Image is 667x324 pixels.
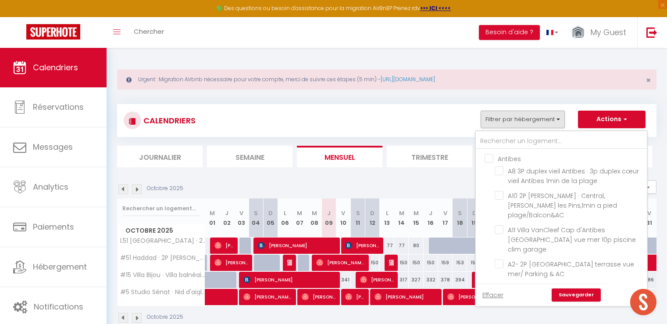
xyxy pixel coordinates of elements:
[302,288,335,305] span: [PERSON_NAME]
[345,237,379,254] span: [PERSON_NAME]
[381,76,435,83] a: [URL][DOMAIN_NAME]
[467,255,482,271] div: 150
[409,198,423,238] th: 15
[141,111,196,130] h3: CALENDRIERS
[424,272,438,288] div: 332
[34,301,83,312] span: Notifications
[239,209,243,217] abbr: V
[336,198,350,238] th: 10
[375,288,437,305] span: [PERSON_NAME]
[458,209,462,217] abbr: S
[268,209,273,217] abbr: D
[214,254,248,271] span: [PERSON_NAME]
[33,221,74,232] span: Paiements
[394,272,409,288] div: 317
[284,209,286,217] abbr: L
[453,255,467,271] div: 153
[118,224,205,237] span: Octobre 2025
[646,27,657,38] img: logout
[210,209,215,217] abbr: M
[647,209,651,217] abbr: V
[453,272,467,288] div: 394
[472,209,477,217] abbr: D
[420,4,451,12] a: >>> ICI <<<<
[33,101,84,112] span: Réservations
[642,198,656,238] th: 31
[438,272,453,288] div: 378
[380,198,394,238] th: 13
[336,272,350,288] div: 341
[386,209,389,217] abbr: L
[424,255,438,271] div: 150
[345,288,364,305] span: [PERSON_NAME]
[380,238,394,254] div: 77
[147,184,183,193] p: Octobre 2025
[438,255,453,271] div: 159
[481,111,565,128] button: Filtrer par hébergement
[122,201,200,216] input: Rechercher un logement...
[438,198,453,238] th: 17
[453,198,467,238] th: 18
[476,133,647,149] input: Rechercher un logement...
[287,254,292,271] span: Passage [PERSON_NAME] troue
[119,289,207,295] span: #5 Studio Sénat · Nid d'aigle 5mins de la Mer Clim coeur [GEOGRAPHIC_DATA]
[387,146,472,167] li: Trimestre
[26,24,80,40] img: Super Booking
[370,209,375,217] abbr: D
[552,288,601,302] a: Sauvegarder
[312,209,317,217] abbr: M
[414,209,419,217] abbr: M
[424,198,438,238] th: 16
[258,237,335,254] span: [PERSON_NAME]
[316,254,364,271] span: [PERSON_NAME]
[482,290,503,300] a: Effacer
[356,209,360,217] abbr: S
[409,272,423,288] div: 327
[249,198,263,238] th: 04
[365,255,380,271] div: 150
[578,111,646,128] button: Actions
[360,271,394,288] span: [PERSON_NAME]
[225,209,228,217] abbr: J
[33,261,87,272] span: Hébergement
[119,272,207,278] span: #15 Villa Bijou · Villa balnéaire Promenade clim Vue Mer 6pers
[297,209,302,217] abbr: M
[630,289,656,315] div: Ouvrir le chat
[646,75,651,86] span: ×
[127,17,171,48] a: Chercher
[399,209,404,217] abbr: M
[292,198,307,238] th: 07
[278,198,292,238] th: 06
[327,209,331,217] abbr: J
[263,198,278,238] th: 05
[220,198,234,238] th: 02
[467,198,482,238] th: 19
[321,198,336,238] th: 09
[351,198,365,238] th: 11
[508,167,639,185] span: A8 3P duplex vieil Antibes · 3p duplex cœur vieil Antibes 1min de la plage
[243,271,335,288] span: [PERSON_NAME]
[642,272,656,288] div: 286
[33,62,78,73] span: Calendriers
[205,198,220,238] th: 01
[243,288,292,305] span: [PERSON_NAME]
[134,27,164,36] span: Chercher
[571,25,585,40] img: ...
[254,209,258,217] abbr: S
[508,191,617,220] span: A10 2P [PERSON_NAME] · Central, [PERSON_NAME] les Pins,1min a pied plage/Balcon&AC
[297,146,382,167] li: Mensuel
[365,198,380,238] th: 12
[475,130,648,307] div: Filtrer par hébergement
[394,198,409,238] th: 14
[117,69,656,90] div: Urgent : Migration Airbnb nécessaire pour votre compte, merci de suivre ces étapes (5 min) -
[117,146,203,167] li: Journalier
[479,25,540,40] button: Besoin d'aide ?
[565,17,637,48] a: ... My Guest
[409,238,423,254] div: 80
[447,288,510,305] span: [PERSON_NAME]
[508,226,636,254] span: A11 Villa VanCleef Cap d'Antibes · [GEOGRAPHIC_DATA] vue mer 10p piscine clim garage
[119,238,207,244] span: L51 [GEOGRAPHIC_DATA] · 2P [GEOGRAPHIC_DATA] View/Balcony &AC
[389,254,394,271] span: Passage [PERSON_NAME] pour finition (pas de ménage nécessaire)
[443,209,447,217] abbr: V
